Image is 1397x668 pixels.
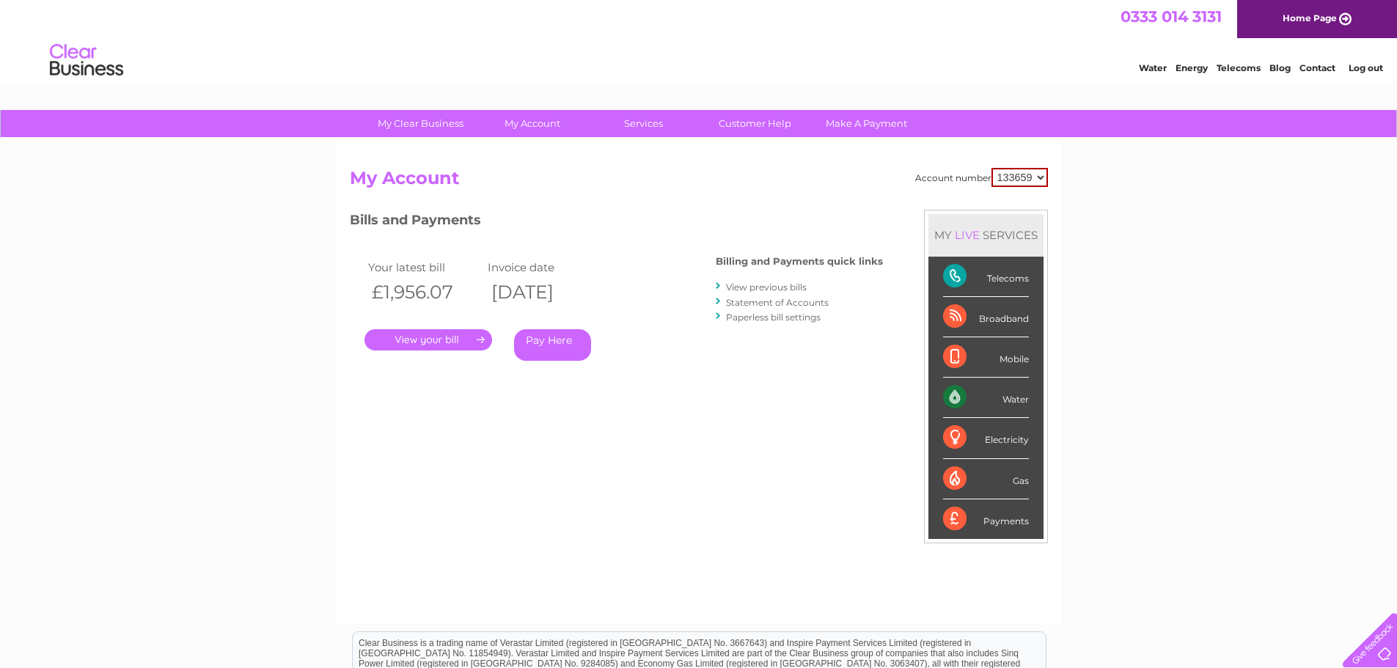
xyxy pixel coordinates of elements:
[726,297,829,308] a: Statement of Accounts
[353,8,1046,71] div: Clear Business is a trading name of Verastar Limited (registered in [GEOGRAPHIC_DATA] No. 3667643...
[943,459,1029,499] div: Gas
[952,228,983,242] div: LIVE
[1299,62,1335,73] a: Contact
[360,110,481,137] a: My Clear Business
[943,378,1029,418] div: Water
[364,277,485,307] th: £1,956.07
[364,329,492,350] a: .
[350,168,1048,196] h2: My Account
[1217,62,1261,73] a: Telecoms
[484,277,604,307] th: [DATE]
[1139,62,1167,73] a: Water
[484,257,604,277] td: Invoice date
[1269,62,1291,73] a: Blog
[716,256,883,267] h4: Billing and Payments quick links
[49,38,124,83] img: logo.png
[350,210,883,235] h3: Bills and Payments
[943,297,1029,337] div: Broadband
[1121,7,1222,26] a: 0333 014 3131
[915,168,1048,187] div: Account number
[943,337,1029,378] div: Mobile
[943,257,1029,297] div: Telecoms
[943,499,1029,539] div: Payments
[1176,62,1208,73] a: Energy
[806,110,927,137] a: Make A Payment
[726,312,821,323] a: Paperless bill settings
[583,110,704,137] a: Services
[364,257,485,277] td: Your latest bill
[472,110,593,137] a: My Account
[943,418,1029,458] div: Electricity
[726,282,807,293] a: View previous bills
[1349,62,1383,73] a: Log out
[514,329,591,361] a: Pay Here
[694,110,815,137] a: Customer Help
[928,214,1044,256] div: MY SERVICES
